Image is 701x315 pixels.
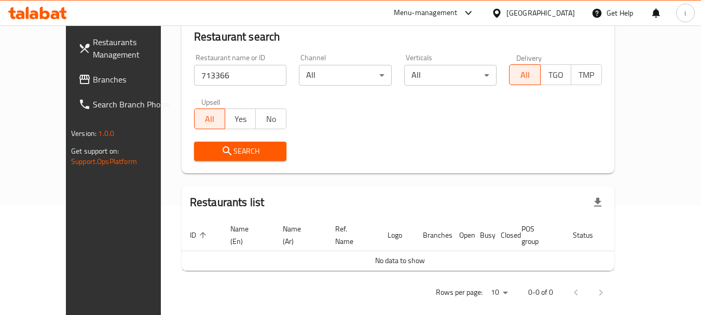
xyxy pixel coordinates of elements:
span: POS group [521,223,552,248]
span: Ref. Name [335,223,367,248]
div: All [299,65,392,86]
div: Menu-management [394,7,458,19]
span: No data to show [375,254,425,267]
label: Upsell [201,98,221,105]
th: Closed [492,220,513,251]
div: Export file [585,190,610,215]
button: Yes [225,108,256,129]
a: Search Branch Phone [70,92,183,117]
a: Support.OpsPlatform [71,155,137,168]
span: All [199,112,221,127]
th: Logo [379,220,415,251]
table: enhanced table [182,220,655,271]
th: Branches [415,220,451,251]
span: Yes [229,112,252,127]
label: Delivery [516,54,542,61]
a: Restaurants Management [70,30,183,67]
span: Name (Ar) [283,223,314,248]
span: Version: [71,127,97,140]
span: Search Branch Phone [93,98,175,111]
span: Branches [93,73,175,86]
span: i [684,7,686,19]
span: Status [573,229,607,241]
span: Restaurants Management [93,36,175,61]
div: [GEOGRAPHIC_DATA] [506,7,575,19]
button: Search [194,142,287,161]
button: No [255,108,286,129]
button: All [194,108,225,129]
span: TGO [545,67,567,83]
button: All [509,64,540,85]
p: 0-0 of 0 [528,286,553,299]
a: Branches [70,67,183,92]
button: TGO [540,64,571,85]
span: All [514,67,536,83]
div: Rows per page: [487,285,512,300]
th: Open [451,220,472,251]
span: Get support on: [71,144,119,158]
p: Rows per page: [436,286,483,299]
th: Busy [472,220,492,251]
span: Search [202,145,279,158]
span: No [260,112,282,127]
span: TMP [575,67,598,83]
h2: Restaurants list [190,195,264,210]
div: All [404,65,497,86]
input: Search for restaurant name or ID.. [194,65,287,86]
span: 1.0.0 [98,127,114,140]
span: Name (En) [230,223,262,248]
button: TMP [571,64,602,85]
h2: Restaurant search [194,29,602,45]
span: ID [190,229,210,241]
